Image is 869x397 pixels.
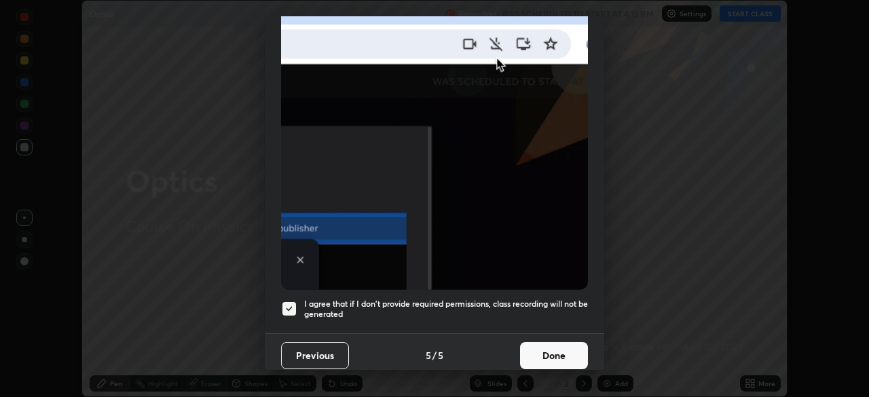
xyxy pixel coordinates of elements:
[304,299,588,320] h5: I agree that if I don't provide required permissions, class recording will not be generated
[426,348,431,362] h4: 5
[520,342,588,369] button: Done
[438,348,443,362] h4: 5
[281,342,349,369] button: Previous
[432,348,437,362] h4: /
